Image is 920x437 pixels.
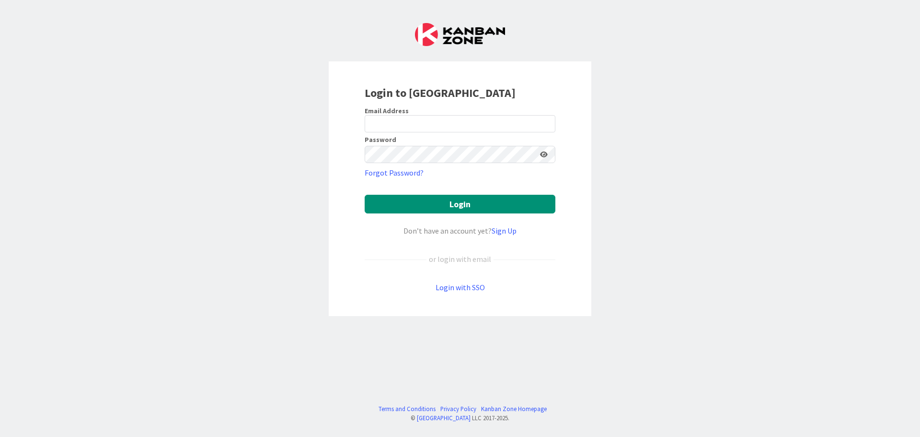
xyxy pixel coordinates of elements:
label: Email Address [365,106,409,115]
a: Privacy Policy [440,404,476,413]
a: Terms and Conditions [379,404,436,413]
a: [GEOGRAPHIC_DATA] [417,414,471,422]
button: Login [365,195,555,213]
div: Don’t have an account yet? [365,225,555,236]
img: Kanban Zone [415,23,505,46]
label: Password [365,136,396,143]
div: © LLC 2017- 2025 . [374,413,547,423]
a: Login with SSO [436,283,485,292]
a: Kanban Zone Homepage [481,404,547,413]
a: Sign Up [492,226,517,236]
a: Forgot Password? [365,167,424,178]
div: or login with email [426,253,494,265]
b: Login to [GEOGRAPHIC_DATA] [365,85,516,100]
